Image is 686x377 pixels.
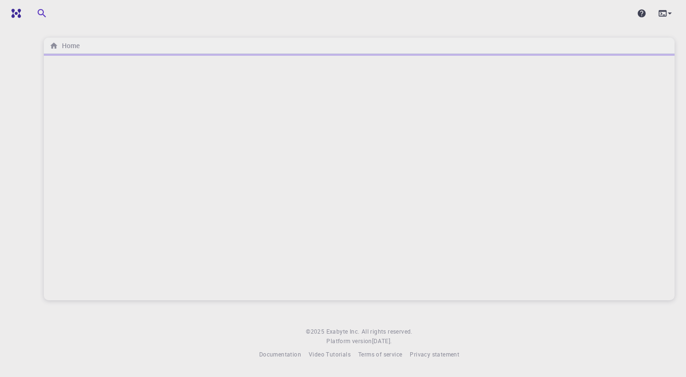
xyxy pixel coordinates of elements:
span: Terms of service [358,350,402,358]
span: Privacy statement [410,350,459,358]
h6: Home [58,41,80,51]
a: Privacy statement [410,350,459,359]
a: Video Tutorials [309,350,351,359]
a: Terms of service [358,350,402,359]
span: Exabyte Inc. [326,327,360,335]
a: [DATE]. [372,336,392,346]
span: [DATE] . [372,337,392,345]
span: Video Tutorials [309,350,351,358]
span: Documentation [259,350,301,358]
span: © 2025 [306,327,326,336]
span: All rights reserved. [362,327,413,336]
a: Documentation [259,350,301,359]
span: Platform version [326,336,372,346]
a: Exabyte Inc. [326,327,360,336]
img: logo [8,9,21,18]
nav: breadcrumb [48,41,81,51]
